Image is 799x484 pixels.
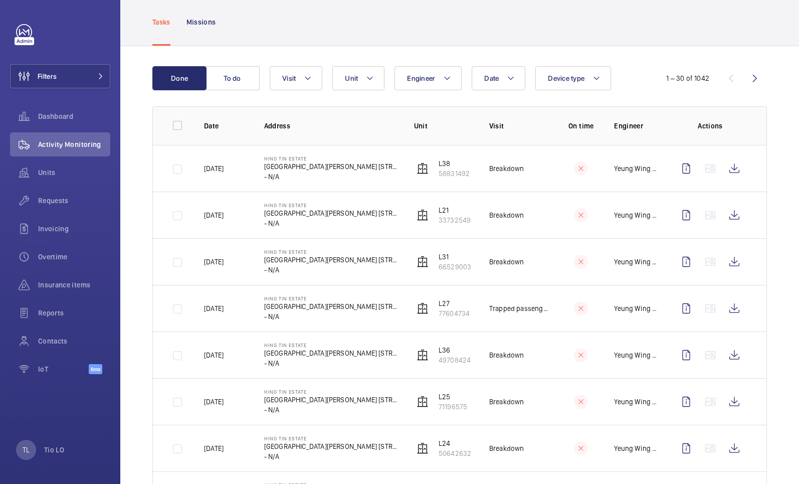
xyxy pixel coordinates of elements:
p: - N/A [264,218,398,228]
button: Visit [270,66,322,90]
span: Reports [38,308,110,318]
p: Hing Tin Estate [264,342,398,348]
p: Visit [489,121,548,131]
p: Yeung Wing Ho [614,164,658,174]
div: 1 – 30 of 1042 [666,73,709,83]
button: Done [152,66,207,90]
p: 71196575 [439,402,467,412]
p: [GEOGRAPHIC_DATA][PERSON_NAME] [STREET_ADDRESS][PERSON_NAME] [264,441,398,451]
p: [DATE] [204,350,224,360]
p: Hing Tin Estate [264,202,398,208]
p: Hing Tin Estate [264,295,398,301]
p: Yeung Wing Ho [614,210,658,220]
p: Breakdown [489,443,524,453]
p: [GEOGRAPHIC_DATA][PERSON_NAME] [STREET_ADDRESS][PERSON_NAME] [264,395,398,405]
p: 49708424 [439,355,471,365]
span: Unit [345,74,358,82]
img: elevator.svg [417,256,429,268]
p: L25 [439,392,467,402]
button: Engineer [394,66,462,90]
p: Unit [414,121,473,131]
span: Invoicing [38,224,110,234]
button: Device type [535,66,611,90]
img: elevator.svg [417,302,429,314]
p: [DATE] [204,257,224,267]
p: Missions [186,17,216,27]
p: Breakdown [489,350,524,360]
p: 33732549 [439,215,471,225]
p: [DATE] [204,164,224,174]
p: Hing Tin Estate [264,155,398,162]
p: L24 [439,438,471,448]
p: Breakdown [489,397,524,407]
p: Engineer [614,121,658,131]
p: [DATE] [204,210,224,220]
button: To do [206,66,260,90]
p: L27 [439,298,470,308]
span: Overtime [38,252,110,262]
button: Filters [10,64,110,88]
p: - N/A [264,172,398,182]
span: Activity Monitoring [38,139,110,149]
p: 58831492 [439,169,470,179]
span: Beta [89,364,102,374]
p: Yeung Wing Ho [614,257,658,267]
span: Date [484,74,499,82]
p: [GEOGRAPHIC_DATA][PERSON_NAME] [STREET_ADDRESS][PERSON_NAME] [264,255,398,265]
p: Breakdown [489,210,524,220]
p: Hing Tin Estate [264,249,398,255]
p: Yeung Wing Ho [614,443,658,453]
p: Date [204,121,248,131]
p: Yeung Wing Ho [614,397,658,407]
button: Date [472,66,525,90]
p: L31 [439,252,471,262]
p: [DATE] [204,443,224,453]
span: IoT [38,364,89,374]
span: Units [38,168,110,178]
span: Device type [548,74,584,82]
p: Trapped passenger [489,303,548,313]
p: [DATE] [204,303,224,313]
p: - N/A [264,265,398,275]
button: Unit [332,66,384,90]
p: 50642632 [439,448,471,458]
p: Tio LO [44,445,64,455]
p: - N/A [264,311,398,321]
p: Breakdown [489,164,524,174]
p: L21 [439,205,471,215]
img: elevator.svg [417,349,429,361]
img: elevator.svg [417,163,429,175]
span: Filters [38,71,57,81]
p: Yeung Wing Ho [614,303,658,313]
p: - N/A [264,405,398,415]
span: Engineer [407,74,435,82]
span: Insurance items [38,280,110,290]
span: Requests [38,196,110,206]
p: [DATE] [204,397,224,407]
p: Hing Tin Estate [264,435,398,441]
p: 77604734 [439,308,470,318]
p: L36 [439,345,471,355]
p: Tasks [152,17,170,27]
p: 66529003 [439,262,471,272]
p: [GEOGRAPHIC_DATA][PERSON_NAME] [STREET_ADDRESS][PERSON_NAME] [264,301,398,311]
p: On time [564,121,598,131]
p: Actions [674,121,746,131]
p: L38 [439,158,470,169]
p: - N/A [264,358,398,368]
p: Yeung Wing Ho [614,350,658,360]
img: elevator.svg [417,209,429,221]
p: [GEOGRAPHIC_DATA][PERSON_NAME] [STREET_ADDRESS][PERSON_NAME] [264,208,398,218]
p: Breakdown [489,257,524,267]
span: Dashboard [38,111,110,121]
span: Contacts [38,336,110,346]
span: Visit [282,74,296,82]
img: elevator.svg [417,396,429,408]
p: Hing Tin Estate [264,389,398,395]
p: TL [23,445,30,455]
p: [GEOGRAPHIC_DATA][PERSON_NAME] [STREET_ADDRESS][PERSON_NAME] [264,348,398,358]
p: Address [264,121,398,131]
p: - N/A [264,451,398,461]
p: [GEOGRAPHIC_DATA][PERSON_NAME] [STREET_ADDRESS][PERSON_NAME] [264,162,398,172]
img: elevator.svg [417,442,429,454]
